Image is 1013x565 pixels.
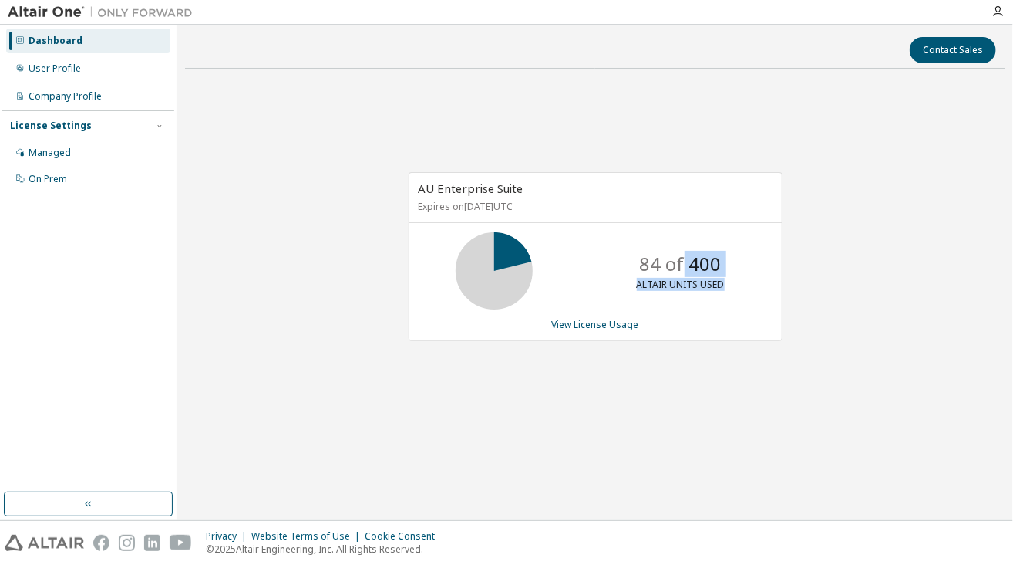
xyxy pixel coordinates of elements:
img: youtube.svg [170,535,192,551]
div: Website Terms of Use [251,530,365,543]
div: Company Profile [29,90,102,103]
a: View License Usage [552,318,639,331]
div: Privacy [206,530,251,543]
div: On Prem [29,173,67,185]
div: Managed [29,147,71,159]
div: Dashboard [29,35,82,47]
div: Cookie Consent [365,530,444,543]
p: © 2025 Altair Engineering, Inc. All Rights Reserved. [206,543,444,556]
img: Altair One [8,5,200,20]
img: facebook.svg [93,535,109,551]
p: 84 of 400 [640,251,722,277]
span: AU Enterprise Suite [419,181,523,196]
p: ALTAIR UNITS USED [637,278,725,291]
img: altair_logo.svg [5,535,84,551]
img: instagram.svg [119,535,135,551]
div: User Profile [29,63,81,75]
div: License Settings [10,120,92,132]
button: Contact Sales [910,37,996,63]
p: Expires on [DATE] UTC [419,200,769,213]
img: linkedin.svg [144,535,160,551]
